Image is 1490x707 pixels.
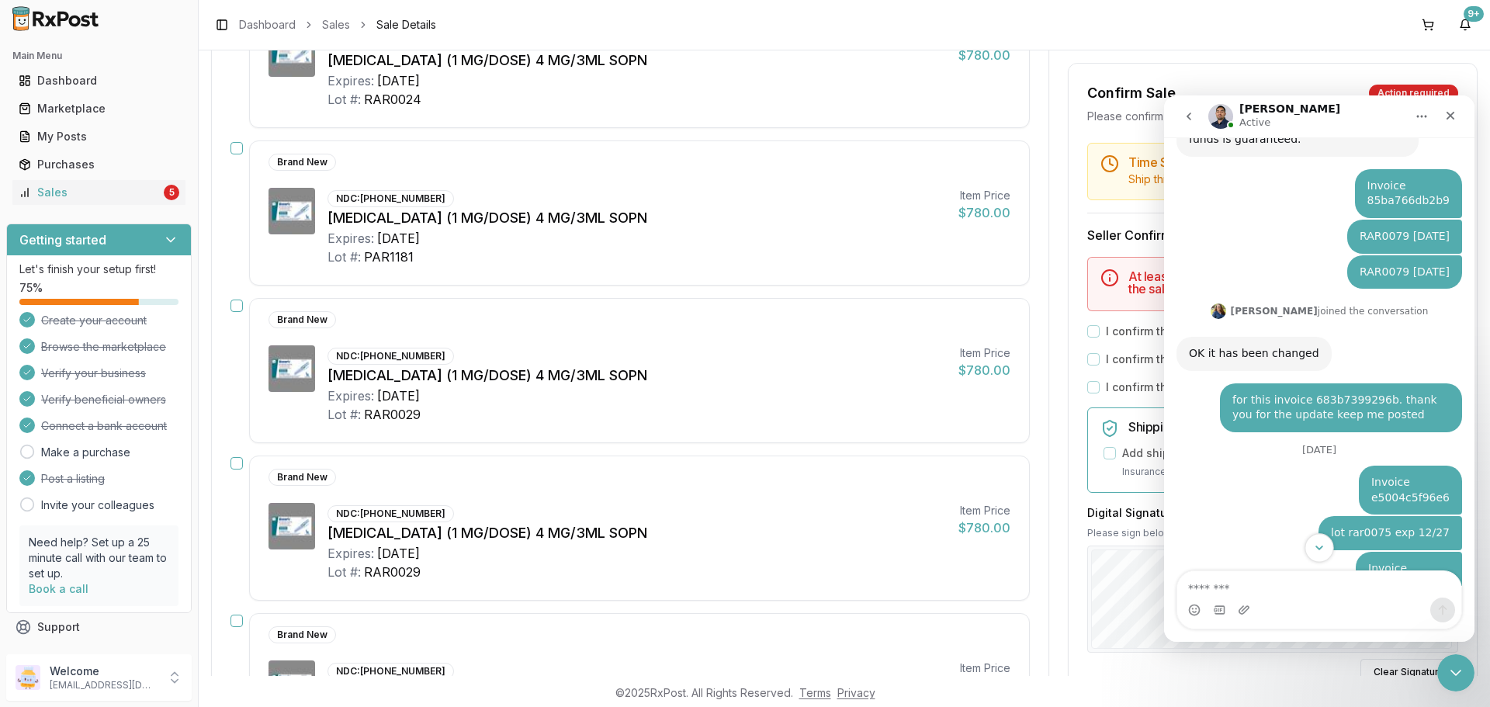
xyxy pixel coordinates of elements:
[29,582,88,595] a: Book a call
[837,686,875,699] a: Privacy
[41,471,105,487] span: Post a listing
[50,664,158,679] p: Welcome
[1087,505,1458,521] h3: Digital Signature
[6,641,192,669] button: Feedback
[6,152,192,177] button: Purchases
[327,544,374,563] div: Expires:
[19,262,178,277] p: Let's finish your setup first!
[377,544,420,563] div: [DATE]
[958,503,1010,518] div: Item Price
[958,203,1010,222] div: $780.00
[12,95,185,123] a: Marketplace
[327,405,361,424] div: Lot #:
[327,248,361,266] div: Lot #:
[6,96,192,121] button: Marketplace
[364,90,421,109] div: RAR0024
[377,229,420,248] div: [DATE]
[322,17,350,33] a: Sales
[364,248,414,266] div: PAR1181
[6,6,106,31] img: RxPost Logo
[1087,527,1458,539] p: Please sign below to confirm your acceptance of this order
[6,180,192,205] button: Sales5
[269,469,336,486] div: Brand New
[327,190,454,207] div: NDC: [PHONE_NUMBER]
[239,17,436,33] nav: breadcrumb
[269,154,336,171] div: Brand New
[376,17,436,33] span: Sale Details
[19,129,179,144] div: My Posts
[12,151,185,178] a: Purchases
[327,505,454,522] div: NDC: [PHONE_NUMBER]
[19,73,179,88] div: Dashboard
[799,686,831,699] a: Terms
[19,101,179,116] div: Marketplace
[1087,82,1176,104] div: Confirm Sale
[958,660,1010,676] div: Item Price
[1437,654,1474,691] iframe: Intercom live chat
[1128,421,1445,433] h5: Shipping Insurance
[1128,172,1338,185] span: Ship this package by end of day [DATE] .
[6,124,192,149] button: My Posts
[327,207,946,229] div: [MEDICAL_DATA] (1 MG/DOSE) 4 MG/3ML SOPN
[327,365,946,386] div: [MEDICAL_DATA] (1 MG/DOSE) 4 MG/3ML SOPN
[1360,659,1458,685] button: Clear Signature
[1087,226,1458,244] h3: Seller Confirmation
[364,563,421,581] div: RAR0029
[41,418,167,434] span: Connect a bank account
[269,30,315,77] img: Ozempic (1 MG/DOSE) 4 MG/3ML SOPN
[958,518,1010,537] div: $780.00
[41,313,147,328] span: Create your account
[1106,324,1451,339] label: I confirm that the 0 selected items are in stock and ready to ship
[327,90,361,109] div: Lot #:
[1453,12,1478,37] button: 9+
[29,535,169,581] p: Need help? Set up a 25 minute call with our team to set up.
[327,522,946,544] div: [MEDICAL_DATA] (1 MG/DOSE) 4 MG/3ML SOPN
[6,68,192,93] button: Dashboard
[41,392,166,407] span: Verify beneficial owners
[41,366,146,381] span: Verify your business
[269,311,336,328] div: Brand New
[41,339,166,355] span: Browse the marketplace
[41,445,130,460] a: Make a purchase
[377,71,420,90] div: [DATE]
[19,230,106,249] h3: Getting started
[239,17,296,33] a: Dashboard
[1369,85,1458,102] div: Action required
[19,185,161,200] div: Sales
[12,67,185,95] a: Dashboard
[269,188,315,234] img: Ozempic (1 MG/DOSE) 4 MG/3ML SOPN
[16,665,40,690] img: User avatar
[377,386,420,405] div: [DATE]
[50,679,158,691] p: [EMAIL_ADDRESS][DOMAIN_NAME]
[327,563,361,581] div: Lot #:
[1128,156,1445,168] h5: Time Sensitive
[1087,109,1458,124] div: Please confirm you have all items in stock before proceeding
[958,345,1010,361] div: Item Price
[37,647,90,663] span: Feedback
[327,386,374,405] div: Expires:
[269,503,315,549] img: Ozempic (1 MG/DOSE) 4 MG/3ML SOPN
